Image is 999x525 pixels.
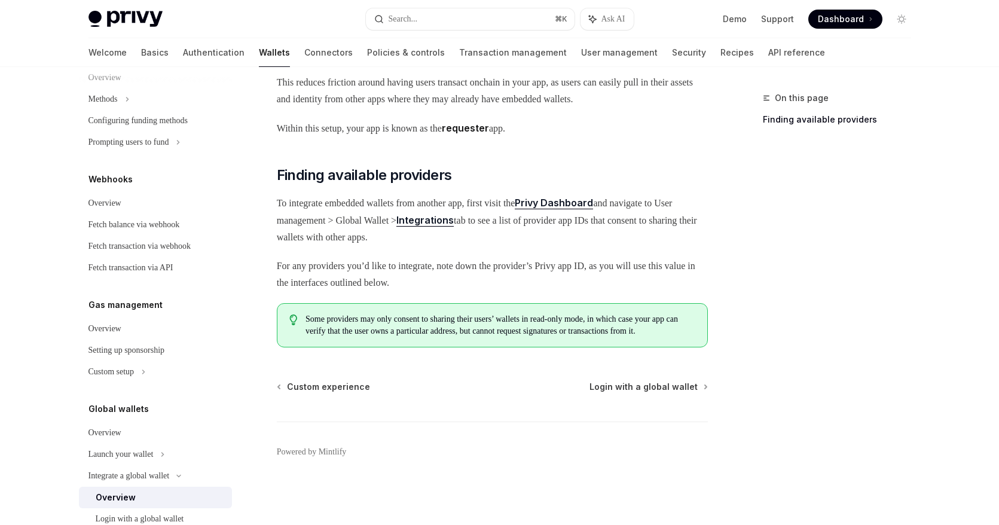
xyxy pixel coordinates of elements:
[88,218,180,232] div: Fetch balance via webhook
[515,197,593,209] a: Privy Dashboard
[79,110,232,132] a: Configuring funding methods
[389,12,418,26] div: Search...
[88,365,135,379] div: Custom setup
[289,315,298,325] svg: Tip
[277,120,708,137] span: Within this setup, your app is known as the app.
[367,38,445,67] a: Policies & controls
[88,343,165,358] div: Setting up sponsorship
[88,402,149,416] h5: Global wallets
[88,92,118,106] div: Methods
[555,14,567,24] span: ⌘ K
[278,381,370,393] a: Custom experience
[601,13,625,25] span: Ask AI
[589,381,698,393] span: Login with a global wallet
[277,74,708,108] span: This reduces friction around having users transact onchain in your app, as users can easily pull ...
[183,38,245,67] a: Authentication
[88,11,163,28] img: light logo
[88,426,121,440] div: Overview
[88,172,133,187] h5: Webhooks
[768,38,825,67] a: API reference
[589,381,707,393] a: Login with a global wallet
[277,446,347,458] a: Powered by Mintlify
[88,322,121,336] div: Overview
[88,261,173,275] div: Fetch transaction via API
[88,38,127,67] a: Welcome
[277,258,708,291] span: For any providers you’d like to integrate, note down the provider’s Privy app ID, as you will use...
[259,38,290,67] a: Wallets
[720,38,754,67] a: Recipes
[277,194,708,246] span: To integrate embedded wallets from another app, first visit the and navigate to User management >...
[79,318,232,340] a: Overview
[79,257,232,279] a: Fetch transaction via API
[892,10,911,29] button: Toggle dark mode
[366,8,575,30] button: Search...⌘K
[88,239,191,254] div: Fetch transaction via webhook
[442,122,489,134] strong: requester
[88,135,169,149] div: Prompting users to fund
[763,110,921,129] a: Finding available providers
[305,313,695,337] span: Some providers may only consent to sharing their users’ wallets in read-only mode, in which case ...
[79,487,232,508] a: Overview
[79,193,232,214] a: Overview
[96,490,136,505] div: Overview
[396,214,454,227] a: Integrations
[79,340,232,361] a: Setting up sponsorship
[459,38,567,67] a: Transaction management
[88,469,170,483] div: Integrate a global wallet
[141,38,169,67] a: Basics
[581,38,658,67] a: User management
[88,114,188,128] div: Configuring funding methods
[79,236,232,257] a: Fetch transaction via webhook
[79,214,232,236] a: Fetch balance via webhook
[818,13,864,25] span: Dashboard
[277,166,452,185] span: Finding available providers
[88,447,154,462] div: Launch your wallet
[808,10,882,29] a: Dashboard
[775,91,829,105] span: On this page
[581,8,633,30] button: Ask AI
[761,13,794,25] a: Support
[287,381,370,393] span: Custom experience
[304,38,353,67] a: Connectors
[723,13,747,25] a: Demo
[79,422,232,444] a: Overview
[88,298,163,312] h5: Gas management
[672,38,706,67] a: Security
[88,196,121,210] div: Overview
